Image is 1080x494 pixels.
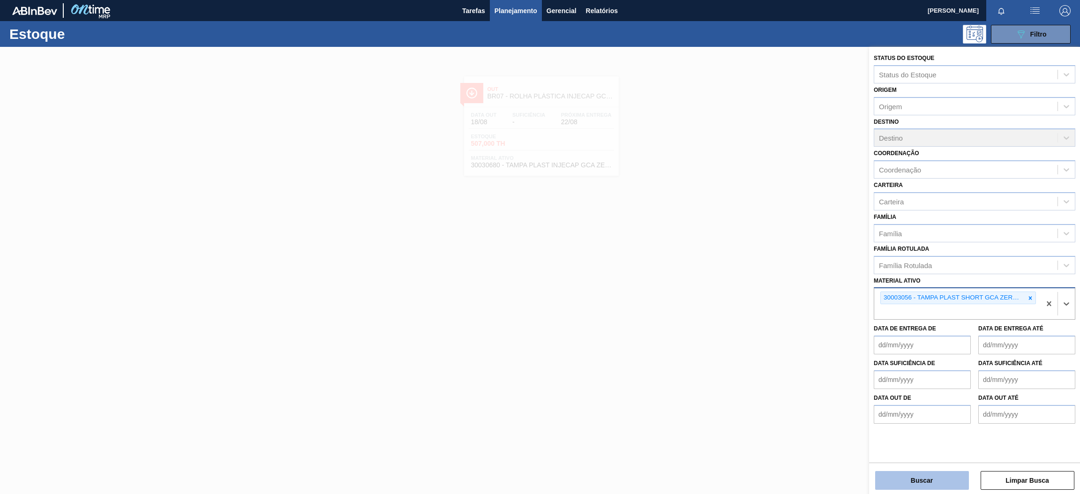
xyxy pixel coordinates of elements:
input: dd/mm/yyyy [978,336,1075,354]
label: Status do Estoque [874,55,934,61]
div: Origem [879,102,902,110]
label: Origem [874,87,897,93]
div: Status do Estoque [879,70,937,78]
span: Filtro [1030,30,1047,38]
label: Data suficiência até [978,360,1042,367]
label: Data out de [874,395,911,401]
input: dd/mm/yyyy [978,370,1075,389]
label: Data de Entrega até [978,325,1043,332]
span: Gerencial [547,5,577,16]
h1: Estoque [9,29,153,39]
div: Pogramando: nenhum usuário selecionado [963,25,986,44]
input: dd/mm/yyyy [874,370,971,389]
label: Data de Entrega de [874,325,936,332]
label: Família [874,214,896,220]
img: userActions [1029,5,1041,16]
label: Carteira [874,182,903,188]
div: 30003056 - TAMPA PLAST SHORT GCA ZERO S/ LINER [881,292,1025,304]
span: Relatórios [586,5,618,16]
button: Notificações [986,4,1016,17]
label: Coordenação [874,150,919,157]
span: Tarefas [462,5,485,16]
div: Carteira [879,197,904,205]
div: Família [879,229,902,237]
label: Família Rotulada [874,246,929,252]
label: Data out até [978,395,1019,401]
label: Data suficiência de [874,360,935,367]
img: TNhmsLtSVTkK8tSr43FrP2fwEKptu5GPRR3wAAAABJRU5ErkJggg== [12,7,57,15]
input: dd/mm/yyyy [978,405,1075,424]
label: Material ativo [874,277,921,284]
input: dd/mm/yyyy [874,405,971,424]
div: Família Rotulada [879,261,932,269]
span: Planejamento [495,5,537,16]
input: dd/mm/yyyy [874,336,971,354]
div: Coordenação [879,166,921,174]
label: Destino [874,119,899,125]
button: Filtro [991,25,1071,44]
img: Logout [1059,5,1071,16]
